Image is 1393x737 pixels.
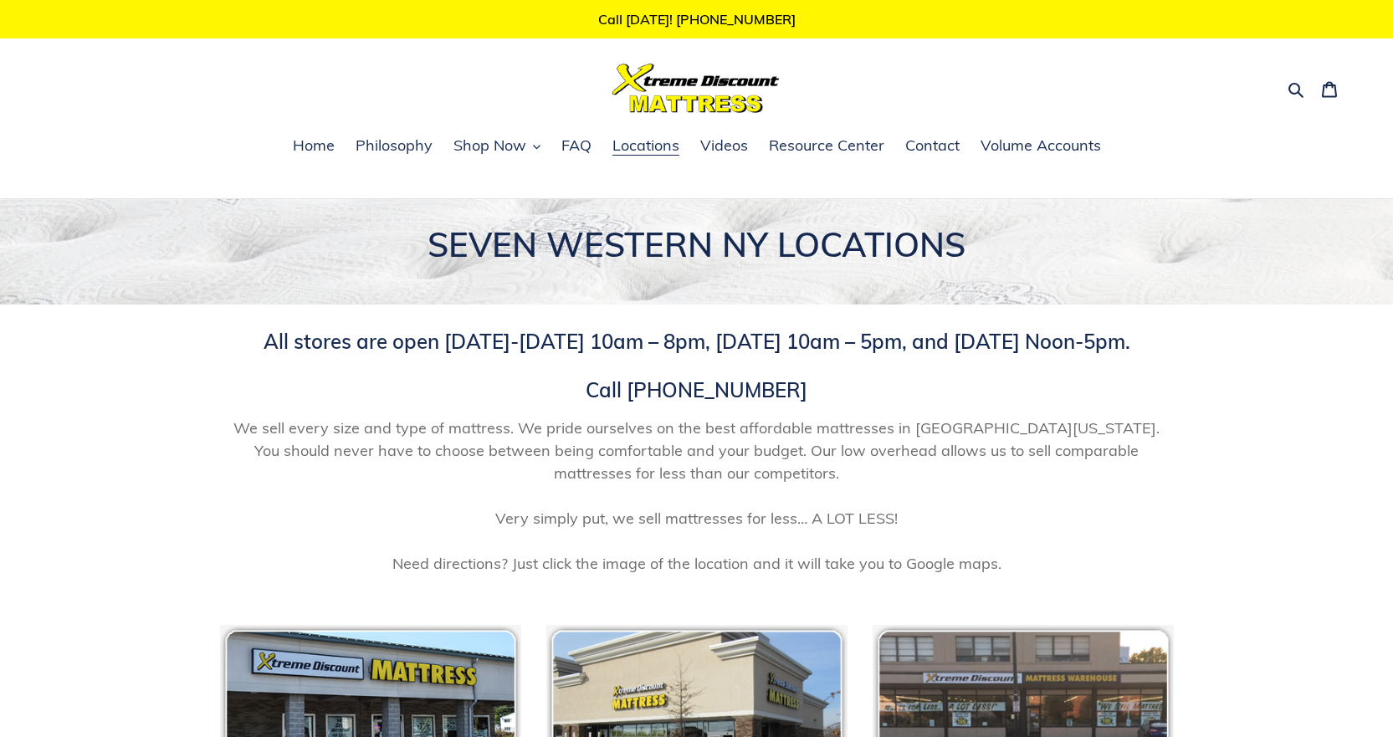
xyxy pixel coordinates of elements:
[553,134,600,159] a: FAQ
[561,136,592,156] span: FAQ
[284,134,343,159] a: Home
[453,136,526,156] span: Shop Now
[700,136,748,156] span: Videos
[972,134,1109,159] a: Volume Accounts
[769,136,884,156] span: Resource Center
[445,134,549,159] button: Shop Now
[264,329,1130,402] span: All stores are open [DATE]-[DATE] 10am – 8pm, [DATE] 10am – 5pm, and [DATE] Noon-5pm. Call [PHONE...
[356,136,433,156] span: Philosophy
[897,134,968,159] a: Contact
[293,136,335,156] span: Home
[220,417,1174,575] span: We sell every size and type of mattress. We pride ourselves on the best affordable mattresses in ...
[761,134,893,159] a: Resource Center
[905,136,960,156] span: Contact
[981,136,1101,156] span: Volume Accounts
[612,64,780,113] img: Xtreme Discount Mattress
[692,134,756,159] a: Videos
[612,136,679,156] span: Locations
[604,134,688,159] a: Locations
[347,134,441,159] a: Philosophy
[428,223,965,265] span: SEVEN WESTERN NY LOCATIONS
